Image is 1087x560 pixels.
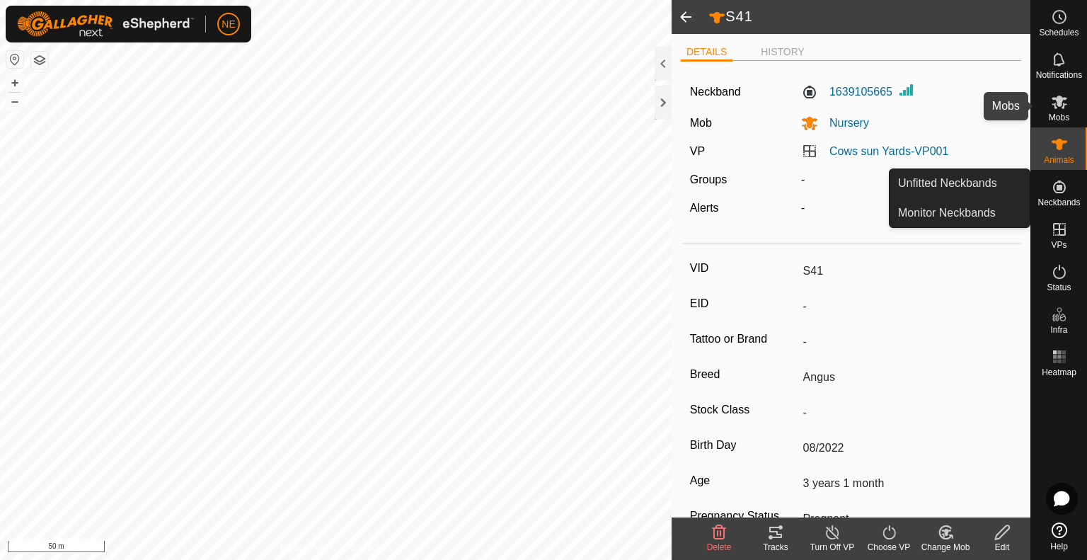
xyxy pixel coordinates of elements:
[690,117,712,129] label: Mob
[690,507,798,525] label: Pregnancy Status
[280,542,333,554] a: Privacy Policy
[795,171,1018,188] div: -
[1050,542,1068,551] span: Help
[829,145,948,157] a: Cows sun Yards-VP001
[1051,241,1066,249] span: VPs
[898,175,997,192] span: Unfitted Neckbands
[681,45,732,62] li: DETAILS
[795,200,1018,217] div: -
[801,84,892,101] label: 1639105665
[1042,368,1076,377] span: Heatmap
[861,541,917,554] div: Choose VP
[974,541,1030,554] div: Edit
[690,365,798,384] label: Breed
[890,199,1030,227] a: Monitor Neckbands
[747,541,804,554] div: Tracks
[6,93,23,110] button: –
[350,542,391,554] a: Contact Us
[690,295,798,313] label: EID
[1044,156,1074,164] span: Animals
[708,8,1030,26] h2: S41
[1036,71,1082,79] span: Notifications
[6,74,23,91] button: +
[6,51,23,68] button: Reset Map
[1049,113,1069,122] span: Mobs
[890,169,1030,198] a: Unfitted Neckbands
[690,202,719,214] label: Alerts
[690,259,798,278] label: VID
[755,45,810,59] li: HISTORY
[1037,198,1080,207] span: Neckbands
[917,541,974,554] div: Change Mob
[690,330,798,348] label: Tattoo or Brand
[898,81,915,98] img: Signal strength
[898,205,996,222] span: Monitor Neckbands
[690,145,705,157] label: VP
[1050,326,1067,334] span: Infra
[1031,517,1087,556] a: Help
[31,52,48,69] button: Map Layers
[222,17,235,32] span: NE
[690,401,798,419] label: Stock Class
[690,173,727,185] label: Groups
[1039,28,1079,37] span: Schedules
[707,542,732,552] span: Delete
[17,11,194,37] img: Gallagher Logo
[690,84,741,101] label: Neckband
[818,117,869,129] span: Nursery
[804,541,861,554] div: Turn Off VP
[690,472,798,490] label: Age
[1047,283,1071,292] span: Status
[690,436,798,455] label: Birth Day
